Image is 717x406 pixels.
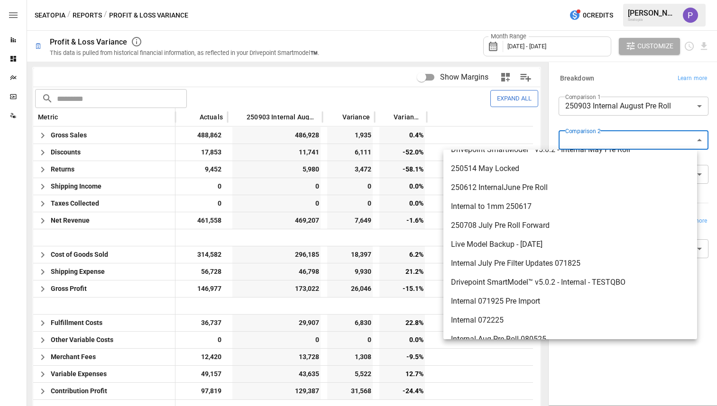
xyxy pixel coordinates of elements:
[451,277,689,288] span: Drivepoint SmartModel™ v5.0.2 - Internal - TESTQBO
[451,258,689,269] span: Internal July Pre Filter Updates 071825
[451,239,689,250] span: Live Model Backup - [DATE]
[451,163,689,174] span: 250514 May Locked
[451,296,689,307] span: Internal 071925 Pre Import
[451,201,689,212] span: Internal to 1mm 250617
[451,220,689,231] span: 250708 July Pre Roll Forward
[451,315,689,326] span: Internal 072225
[451,144,689,155] span: Drivepoint SmartModel™ v5.0.2 - Internal May Pre Roll
[451,334,689,345] span: Internal Aug Pre Roll 080525
[451,182,689,193] span: 250612 InternalJune Pre Roll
